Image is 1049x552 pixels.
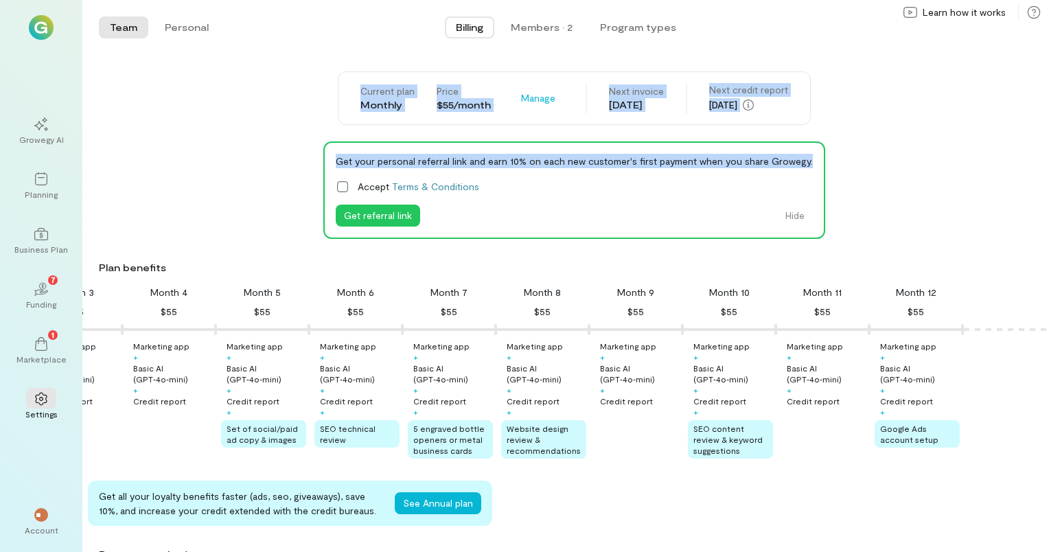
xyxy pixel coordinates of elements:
span: 7 [51,273,56,286]
a: Business Plan [16,216,66,266]
a: Growegy AI [16,106,66,156]
div: Marketing app [320,341,376,352]
div: Month 7 [430,286,468,299]
div: Marketing app [600,341,656,352]
div: + [320,406,325,417]
div: + [600,352,605,363]
div: Basic AI (GPT‑4o‑mini) [227,363,306,384]
div: + [787,352,792,363]
div: + [880,352,885,363]
span: Website design review & recommendations [507,424,581,455]
div: Marketing app [227,341,283,352]
div: Marketing app [880,341,936,352]
div: Credit report [507,395,560,406]
div: Month 4 [150,286,187,299]
div: $55 [627,303,644,320]
button: Manage [513,87,564,109]
a: Funding [16,271,66,321]
div: + [133,352,138,363]
button: Program types [589,16,687,38]
span: 1 [51,328,54,341]
div: Planning [25,189,58,200]
a: Planning [16,161,66,211]
div: Month 9 [617,286,654,299]
div: $55 [161,303,177,320]
div: + [507,352,511,363]
div: Credit report [227,395,279,406]
div: Marketing app [787,341,843,352]
div: Get your personal referral link and earn 10% on each new customer's first payment when you share ... [336,154,813,168]
div: $55 [441,303,457,320]
div: Members · 2 [511,21,573,34]
span: Manage [521,91,555,105]
div: Growegy AI [19,134,64,145]
div: Get all your loyalty benefits faster (ads, seo, giveaways), save 10%, and increase your credit ex... [99,489,384,518]
div: Account [25,525,58,536]
div: Credit report [133,395,186,406]
button: See Annual plan [395,492,481,514]
span: Set of social/paid ad copy & images [227,424,298,444]
div: + [413,384,418,395]
div: $55 [814,303,831,320]
div: + [600,384,605,395]
button: Get referral link [336,205,420,227]
div: Plan benefits [99,261,1044,275]
div: + [227,384,231,395]
div: Month 8 [524,286,561,299]
div: Basic AI (GPT‑4o‑mini) [320,363,400,384]
span: Accept [358,179,479,194]
div: Marketing app [693,341,750,352]
div: + [693,352,698,363]
div: Monthly [360,98,415,112]
div: Credit report [787,395,840,406]
button: Members · 2 [500,16,584,38]
div: Current plan [360,84,415,98]
div: Marketing app [507,341,563,352]
a: Marketplace [16,326,66,376]
span: SEO technical review [320,424,376,444]
div: Credit report [600,395,653,406]
div: Basic AI (GPT‑4o‑mini) [507,363,586,384]
div: [DATE] [709,97,788,113]
div: [DATE] [609,98,664,112]
span: 5 engraved bottle openers or metal business cards [413,424,485,455]
div: Next credit report [709,83,788,97]
div: $55 [534,303,551,320]
div: Marketing app [133,341,189,352]
div: + [507,406,511,417]
div: $55 [721,303,737,320]
div: $55 [908,303,924,320]
div: Basic AI (GPT‑4o‑mini) [787,363,866,384]
div: Credit report [880,395,933,406]
div: Settings [25,409,58,419]
div: Price [437,84,491,98]
div: + [133,384,138,395]
div: Credit report [693,395,746,406]
div: + [227,406,231,417]
span: Google Ads account setup [880,424,938,444]
div: Next invoice [609,84,664,98]
span: SEO content review & keyword suggestions [693,424,763,455]
button: Personal [154,16,220,38]
div: Credit report [413,395,466,406]
div: Business Plan [14,244,68,255]
div: Marketing app [413,341,470,352]
span: Billing [456,21,483,34]
div: + [787,384,792,395]
div: + [413,406,418,417]
div: Month 12 [896,286,936,299]
a: Terms & Conditions [392,181,479,192]
button: Hide [777,205,813,227]
div: + [320,352,325,363]
div: Basic AI (GPT‑4o‑mini) [133,363,213,384]
div: + [227,352,231,363]
div: + [507,384,511,395]
div: Marketplace [16,354,67,365]
div: + [320,384,325,395]
div: + [880,384,885,395]
div: + [880,406,885,417]
button: Team [99,16,148,38]
div: Month 5 [244,286,281,299]
div: + [693,384,698,395]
